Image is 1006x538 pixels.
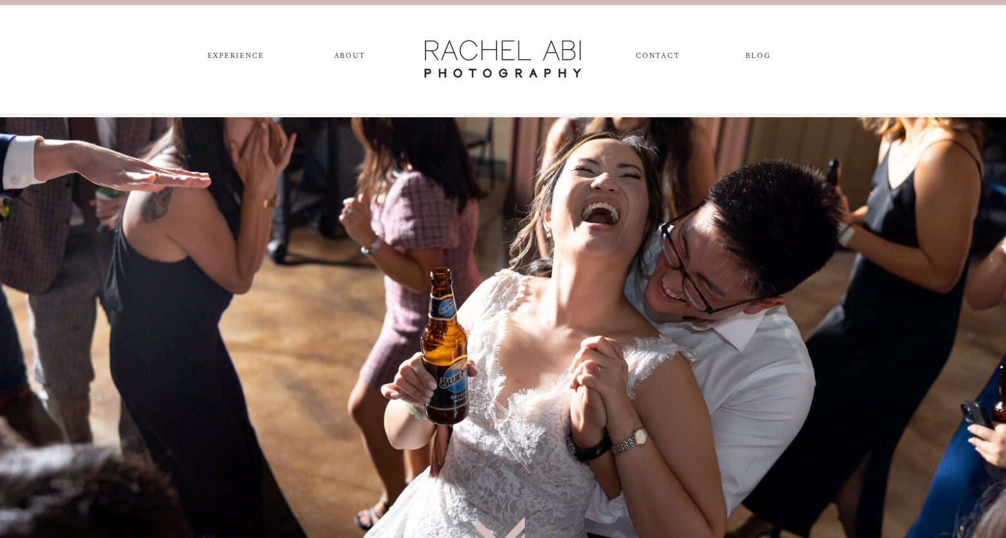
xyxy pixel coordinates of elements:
[735,52,782,66] a: blog
[202,52,270,66] a: experience
[331,52,368,66] a: ABOUT
[636,52,679,66] a: CONTACT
